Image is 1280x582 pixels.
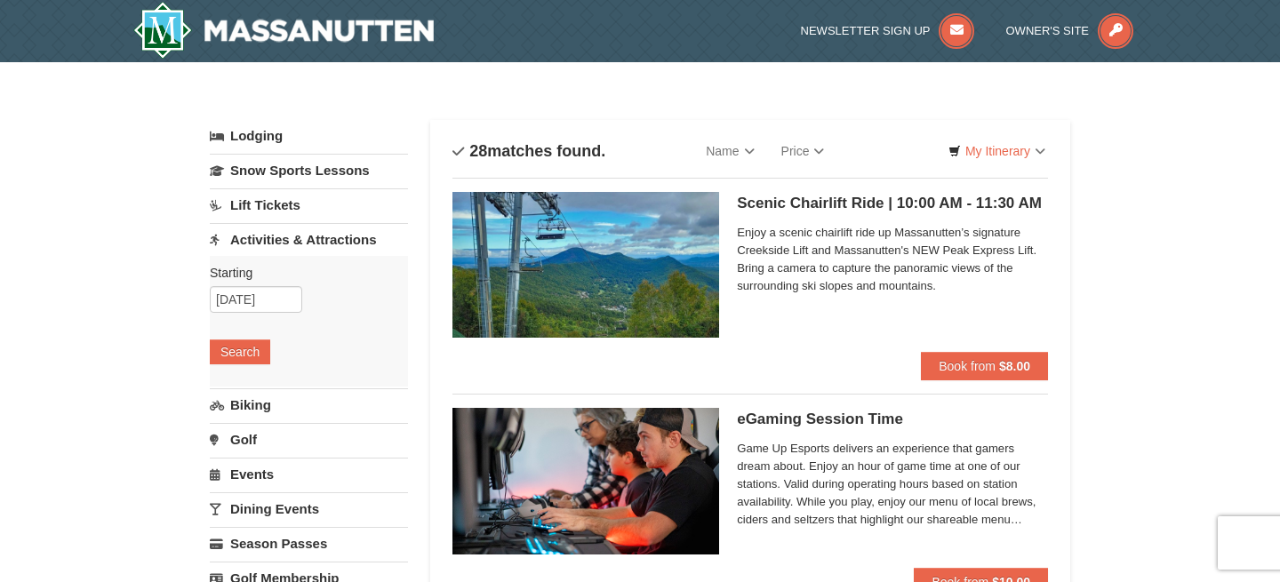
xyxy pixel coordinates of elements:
h4: matches found. [452,142,605,160]
span: Book from [939,359,996,373]
button: Search [210,339,270,364]
span: Game Up Esports delivers an experience that gamers dream about. Enjoy an hour of game time at one... [737,440,1048,529]
a: Season Passes [210,527,408,560]
a: Name [692,133,767,169]
img: Massanutten Resort Logo [133,2,434,59]
label: Starting [210,264,395,282]
a: Snow Sports Lessons [210,154,408,187]
button: Book from $8.00 [921,352,1048,380]
a: Newsletter Sign Up [801,24,975,37]
a: Biking [210,388,408,421]
a: Massanutten Resort [133,2,434,59]
span: Owner's Site [1006,24,1090,37]
span: Enjoy a scenic chairlift ride up Massanutten’s signature Creekside Lift and Massanutten's NEW Pea... [737,224,1048,295]
a: Price [768,133,838,169]
span: 28 [469,142,487,160]
a: Activities & Attractions [210,223,408,256]
strong: $8.00 [999,359,1030,373]
a: Lift Tickets [210,188,408,221]
a: Events [210,458,408,490]
a: Owner's Site [1006,24,1134,37]
a: Golf [210,423,408,456]
img: 19664770-34-0b975b5b.jpg [452,408,719,554]
a: Dining Events [210,492,408,525]
h5: eGaming Session Time [737,411,1048,428]
span: Newsletter Sign Up [801,24,931,37]
h5: Scenic Chairlift Ride | 10:00 AM - 11:30 AM [737,195,1048,212]
a: My Itinerary [937,138,1057,164]
img: 24896431-1-a2e2611b.jpg [452,192,719,338]
a: Lodging [210,120,408,152]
